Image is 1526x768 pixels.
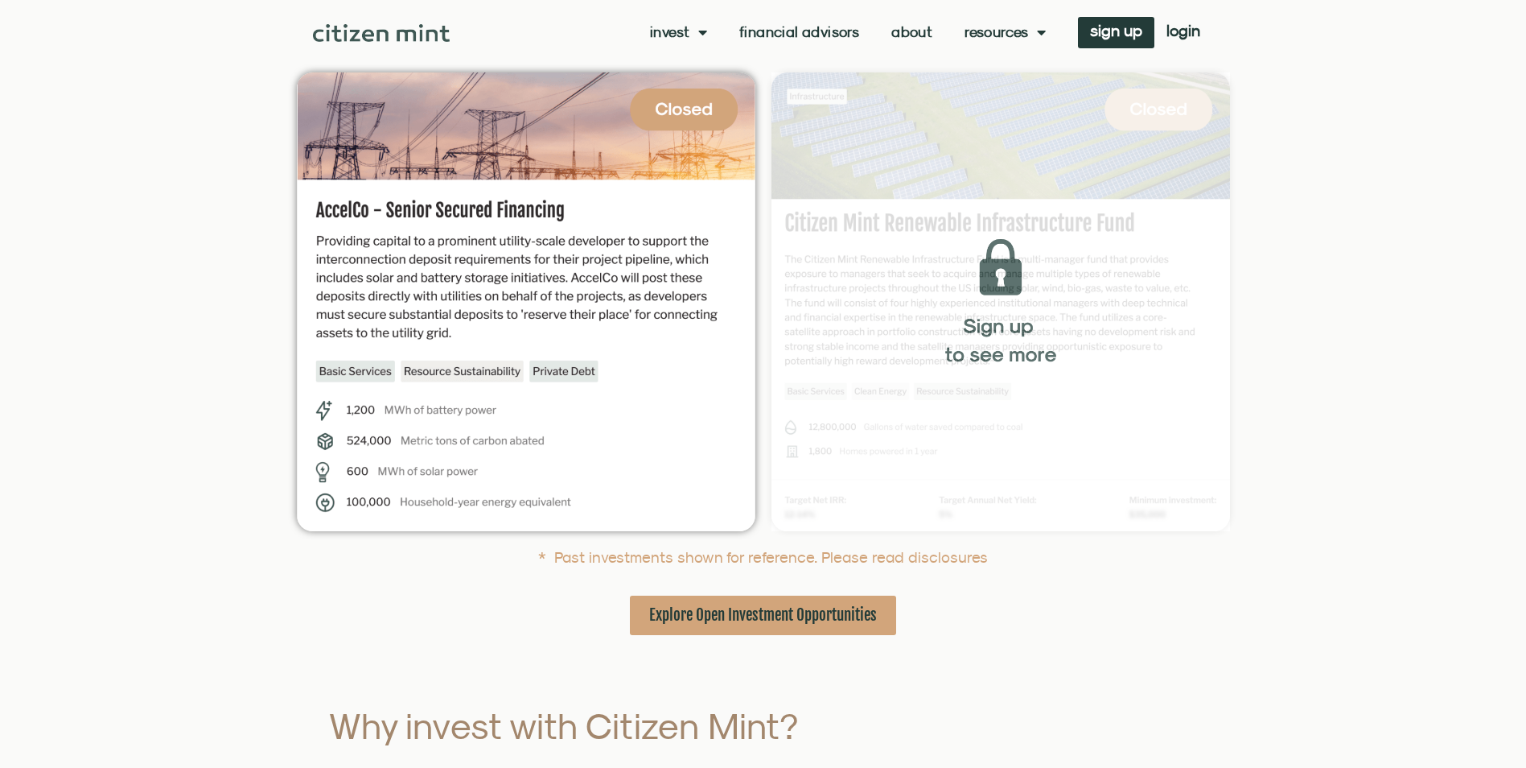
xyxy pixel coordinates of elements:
a: About [891,24,932,40]
span: login [1166,25,1200,36]
a: Explore Open Investment Opportunities [630,596,896,635]
a: * Past investments shown for reference. Please read disclosures [538,548,988,566]
a: Resources [965,24,1046,40]
nav: Menu [650,24,1046,40]
img: Citizen Mint [313,24,450,42]
span: Explore Open Investment Opportunities [649,605,877,626]
span: sign up [1090,25,1142,36]
a: sign up [1078,17,1154,48]
a: Financial Advisors [739,24,859,40]
a: Invest [650,24,707,40]
a: login [1154,17,1212,48]
h2: Why invest with Citizen Mint? [329,708,888,744]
